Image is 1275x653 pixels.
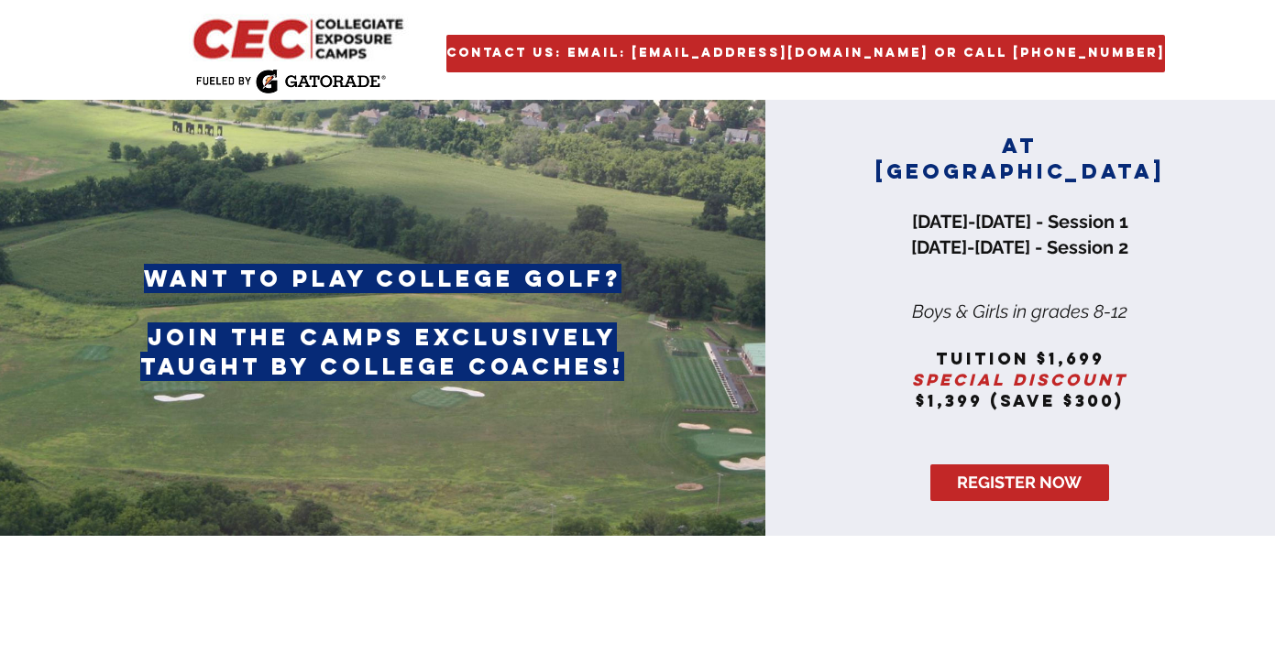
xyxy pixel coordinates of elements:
[930,464,1109,501] a: REGISTER NOW
[936,348,1105,369] span: tuition $1,699
[195,69,386,93] img: Fueled by Gatorade.png
[912,300,1127,322] span: Boys & Girls in grades 8-12
[144,264,621,293] span: want to play college golf?
[446,35,1165,72] a: Contact Us: Email: golf@collegiatecamps.com or Call 954 482 4979
[875,133,1165,184] span: AT [GEOGRAPHIC_DATA]
[912,369,1127,390] span: special discount
[916,390,1124,411] span: $1,399 (save $300)
[189,14,412,61] img: CEC Logo Primary_edited.jpg
[911,211,1128,258] span: [DATE]-[DATE] - Session 1 [DATE]-[DATE] - Session 2
[957,471,1082,494] span: REGISTER NOW
[140,322,624,381] span: join the camps exclusively taught by college coaches!
[446,46,1165,61] span: Contact Us: Email: [EMAIL_ADDRESS][DOMAIN_NAME] or Call [PHONE_NUMBER]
